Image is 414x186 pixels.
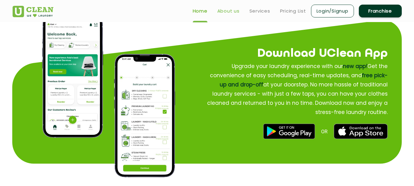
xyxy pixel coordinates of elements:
a: Services [249,7,270,15]
a: Pricing List [280,7,306,15]
span: new app! [343,63,367,70]
span: OR [321,128,328,134]
a: Home [193,7,207,15]
img: process of how to place order on app [114,54,175,177]
p: Upgrade your laundry experience with our Get the convenience of easy scheduling, real-time update... [203,62,388,117]
a: About us [217,7,240,15]
a: Login/Signup [311,5,354,17]
a: Franchise [359,5,402,17]
h2: Download UClean App [183,44,388,63]
img: UClean Laundry and Dry Cleaning [13,6,53,17]
img: best dry cleaners near me [263,124,315,139]
img: app home page [42,14,103,138]
img: best laundry near me [334,124,388,139]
